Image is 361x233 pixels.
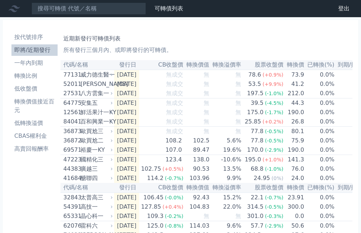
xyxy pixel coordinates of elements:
th: 發行日 [114,183,139,193]
div: 醣聯四 [81,174,111,183]
span: (+0.2%) [263,119,283,125]
td: 73.9 [284,70,304,79]
div: 64775 [63,99,79,107]
td: 0.0% [304,155,335,165]
div: 52011 [63,80,79,88]
td: [DATE] [114,79,139,89]
div: 廣越三 [81,165,111,173]
td: [DATE] [114,117,139,127]
span: 無 [235,109,241,116]
td: 0.0% [304,174,335,183]
td: 44.3 [284,98,304,108]
div: 歐買尬二 [81,136,111,145]
td: [DATE] [114,70,139,79]
td: 0.0% [304,193,335,202]
div: 鮮活果汁一KY [81,108,111,117]
span: (+0.4%) [162,204,183,210]
div: 77131 [63,71,79,79]
span: 無 [204,71,209,78]
input: 搜尋可轉債 代號／名稱 [31,3,146,15]
td: 138.0 [184,155,210,165]
th: CB收盤價 [139,183,184,193]
div: 77.8 [249,127,265,136]
span: (-0.5%) [265,128,283,134]
td: [DATE] [114,108,139,117]
td: 90.53 [184,164,210,174]
td: 0.0% [304,89,335,98]
div: 197.5 [246,89,265,98]
span: (-0.2%) [165,213,184,219]
th: 轉換價 [284,60,304,70]
td: 104.83 [184,202,210,212]
span: 無成交 [166,71,183,78]
td: 300.0 [284,202,304,212]
span: 無 [235,81,241,87]
td: 0.0% [304,221,335,231]
div: 127.85 [140,203,162,211]
div: 108.2 [164,136,184,145]
td: 9.9% [210,174,242,183]
a: 高賣回報酬率 [11,143,58,155]
span: 無成交 [166,99,183,106]
td: 0.0 [284,212,304,221]
div: 68.8 [249,165,265,173]
span: (-4.5%) [265,100,283,106]
td: 212.0 [284,89,304,98]
div: 195.0 [243,155,263,164]
span: 無 [235,71,241,78]
td: 89.47 [184,145,210,155]
div: 歐買尬三 [81,127,111,136]
td: [DATE] [114,145,139,155]
td: 24.0 [284,174,304,183]
div: 39.5 [249,99,265,107]
td: [DATE] [114,212,139,221]
span: 無 [204,128,209,135]
td: 0.0% [304,127,335,136]
span: (+9.9%) [263,81,283,87]
span: 無 [204,81,209,87]
span: 無 [204,109,209,116]
td: 50.6 [284,221,304,231]
div: 84041 [63,117,79,126]
a: 轉換價值接近百元 [11,96,58,116]
div: 77.8 [249,136,265,145]
span: (-1.0%) [265,91,283,96]
td: [DATE] [114,174,139,183]
td: 0.0% [304,145,335,155]
div: 國精化三 [81,155,111,164]
span: 無成交 [166,109,183,116]
div: 12561 [63,108,79,117]
div: 57.7 [249,222,265,230]
td: 0.0% [304,70,335,79]
div: 69571 [63,146,79,154]
td: 102.5 [184,136,210,145]
div: 裕慶一KY [81,146,111,154]
td: 114.03 [184,221,210,231]
span: 無 [204,90,209,97]
th: 轉換溢價率 [210,183,242,193]
span: 無 [235,128,241,135]
td: [DATE] [114,193,139,202]
div: 78.6 [247,71,263,79]
a: 登出 [332,3,355,14]
div: 安集五 [81,99,111,107]
div: 107.0 [164,146,184,154]
li: 低轉換溢價 [11,119,58,127]
td: 0.0% [304,108,335,117]
span: 無 [235,99,241,106]
td: 0.0% [304,212,335,221]
td: 0.0% [304,136,335,145]
li: 轉換比例 [11,72,58,80]
div: 32843 [63,193,79,202]
li: 即將/近期發行 [11,46,58,54]
span: 無 [235,118,241,125]
div: 25.85 [243,117,263,126]
span: (+0.9%) [263,72,283,78]
span: (0%) [272,175,283,181]
td: 5.6% [210,136,242,145]
div: 123.4 [164,155,184,164]
td: 23.91 [284,193,304,202]
a: 可轉債列表 [155,5,183,12]
span: (-1.7%) [265,110,283,115]
td: 9.6% [210,221,242,231]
